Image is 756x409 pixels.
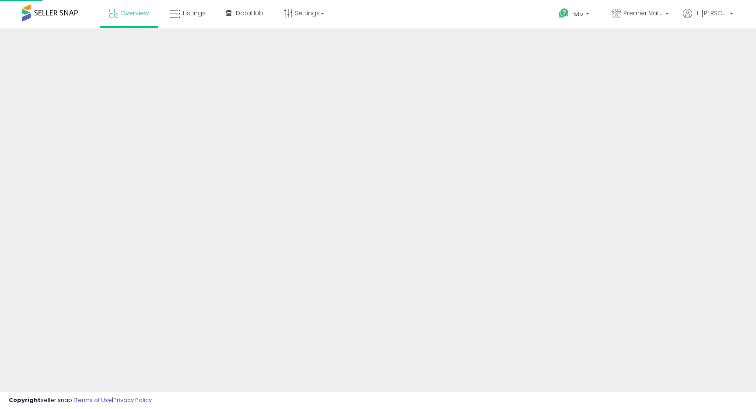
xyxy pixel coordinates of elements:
i: Get Help [558,8,569,19]
span: Listings [183,9,206,18]
span: Premier Value Marketplace LLC [623,9,663,18]
a: Help [552,1,598,28]
span: Hi [PERSON_NAME] [694,9,727,18]
a: Hi [PERSON_NAME] [683,9,733,28]
span: Help [571,10,583,18]
span: Overview [120,9,149,18]
span: DataHub [236,9,263,18]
